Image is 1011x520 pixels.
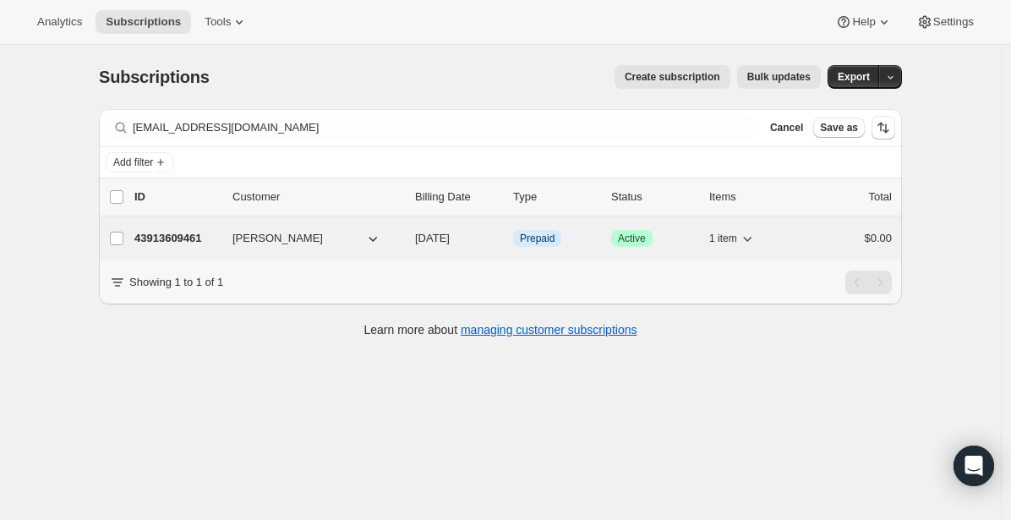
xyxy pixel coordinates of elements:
[709,189,794,205] div: Items
[709,232,737,245] span: 1 item
[954,446,994,486] div: Open Intercom Messenger
[129,274,223,291] p: Showing 1 to 1 of 1
[872,116,895,140] button: Sort the results
[747,70,811,84] span: Bulk updates
[737,65,821,89] button: Bulk updates
[845,271,892,294] nav: Pagination
[232,189,402,205] p: Customer
[364,321,637,338] p: Learn more about
[813,118,865,138] button: Save as
[134,189,892,205] div: IDCustomerBilling DateTypeStatusItemsTotal
[615,65,730,89] button: Create subscription
[869,189,892,205] p: Total
[106,15,181,29] span: Subscriptions
[770,121,803,134] span: Cancel
[232,230,323,247] span: [PERSON_NAME]
[205,15,231,29] span: Tools
[618,232,646,245] span: Active
[134,227,892,250] div: 43913609461[PERSON_NAME][DATE]InfoPrepaidSuccessActive1 item$0.00
[415,232,450,244] span: [DATE]
[611,189,696,205] p: Status
[864,232,892,244] span: $0.00
[37,15,82,29] span: Analytics
[828,65,880,89] button: Export
[763,118,810,138] button: Cancel
[96,10,191,34] button: Subscriptions
[852,15,875,29] span: Help
[820,121,858,134] span: Save as
[520,232,555,245] span: Prepaid
[134,230,219,247] p: 43913609461
[106,152,173,172] button: Add filter
[27,10,92,34] button: Analytics
[133,116,753,140] input: Filter subscribers
[625,70,720,84] span: Create subscription
[838,70,870,84] span: Export
[461,323,637,337] a: managing customer subscriptions
[99,68,210,86] span: Subscriptions
[513,189,598,205] div: Type
[906,10,984,34] button: Settings
[194,10,258,34] button: Tools
[825,10,902,34] button: Help
[113,156,153,169] span: Add filter
[415,189,500,205] p: Billing Date
[134,189,219,205] p: ID
[933,15,974,29] span: Settings
[709,227,756,250] button: 1 item
[222,225,391,252] button: [PERSON_NAME]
